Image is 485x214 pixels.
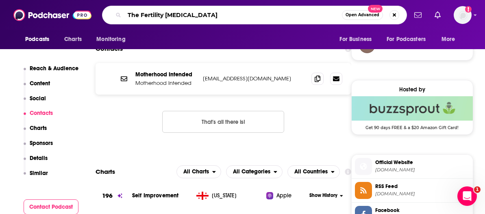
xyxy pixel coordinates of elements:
[193,192,266,200] a: [US_STATE]
[381,32,437,47] button: open menu
[24,125,47,140] button: Charts
[287,165,340,178] button: open menu
[287,165,340,178] h2: Countries
[30,110,53,117] p: Contacts
[24,95,46,110] button: Social
[59,32,87,47] a: Charts
[226,165,283,178] h2: Categories
[352,96,473,121] img: Buzzsprout Deal: Get 90 days FREE & a $20 Amazon Gift Card!
[352,121,473,130] span: Get 90 days FREE & a $20 Amazon Gift Card!
[465,6,472,13] svg: Add a profile image
[375,159,470,166] span: Official Website
[102,191,113,201] h3: 196
[24,80,50,95] button: Content
[176,165,221,178] button: open menu
[96,34,125,45] span: Monitoring
[346,13,379,17] span: Open Advanced
[203,75,305,82] p: [EMAIL_ADDRESS][DOMAIN_NAME]
[387,34,426,45] span: For Podcasters
[342,10,383,20] button: Open AdvancedNew
[20,32,60,47] button: open menu
[30,125,47,132] p: Charts
[25,34,49,45] span: Podcasts
[24,110,53,125] button: Contacts
[339,34,372,45] span: For Business
[96,168,115,175] h2: Charts
[436,32,465,47] button: open menu
[91,32,136,47] button: open menu
[30,80,50,87] p: Content
[64,34,82,45] span: Charts
[24,140,53,155] button: Sponsors
[162,111,284,133] button: Nothing here.
[96,185,132,207] a: 196
[276,192,292,200] span: Apple
[226,165,283,178] button: open menu
[375,191,470,197] span: feeds.buzzsprout.com
[183,169,209,175] span: All Charts
[24,65,79,80] button: Reach & Audience
[431,8,444,22] a: Show notifications dropdown
[13,7,91,23] img: Podchaser - Follow, Share and Rate Podcasts
[132,192,178,199] a: Self Improvement
[102,6,407,24] div: Search podcasts, credits, & more...
[355,182,470,199] a: RSS Feed[DOMAIN_NAME]
[375,207,470,214] span: Facebook
[454,6,472,24] span: Logged in as KTMSseat4
[124,9,342,22] input: Search podcasts, credits, & more...
[411,8,425,22] a: Show notifications dropdown
[30,65,78,72] p: Reach & Audience
[135,80,196,86] p: Motherhood Intended
[454,6,472,24] button: Show profile menu
[355,158,470,175] a: Official Website[DOMAIN_NAME]
[30,140,53,147] p: Sponsors
[454,6,472,24] img: User Profile
[307,192,346,199] button: Show History
[352,96,473,130] a: Buzzsprout Deal: Get 90 days FREE & a $20 Amazon Gift Card!
[24,155,48,170] button: Details
[368,5,383,13] span: New
[266,192,307,200] a: Apple
[294,169,328,175] span: All Countries
[30,95,46,102] p: Social
[135,71,196,78] p: Motherhood Intended
[176,165,221,178] h2: Platforms
[212,192,237,200] span: Georgia
[30,155,48,162] p: Details
[442,34,455,45] span: More
[30,170,48,177] p: Similar
[375,183,470,190] span: RSS Feed
[233,169,270,175] span: All Categories
[334,32,382,47] button: open menu
[24,170,48,185] button: Similar
[474,186,481,193] span: 1
[309,192,337,199] span: Show History
[375,167,470,173] span: anchor.fm
[457,186,477,206] iframe: Intercom live chat
[352,86,473,93] div: Hosted by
